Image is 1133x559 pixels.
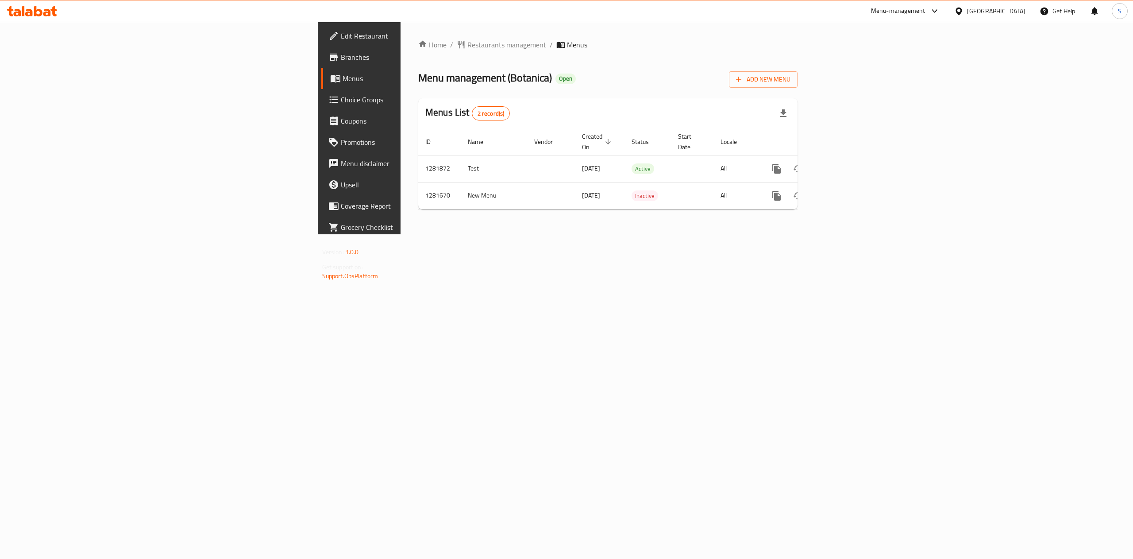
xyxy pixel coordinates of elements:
[418,128,858,210] table: enhanced table
[787,185,809,206] button: Change Status
[341,137,500,148] span: Promotions
[759,128,858,155] th: Actions
[632,136,660,147] span: Status
[632,164,654,174] span: Active
[321,217,507,238] a: Grocery Checklist
[555,75,576,82] span: Open
[341,94,500,105] span: Choice Groups
[632,190,658,201] div: Inactive
[713,155,759,182] td: All
[341,31,500,41] span: Edit Restaurant
[773,103,794,124] div: Export file
[321,110,507,132] a: Coupons
[671,182,713,209] td: -
[1118,6,1121,16] span: S
[418,39,798,50] nav: breadcrumb
[472,109,510,118] span: 2 record(s)
[425,106,510,120] h2: Menus List
[967,6,1025,16] div: [GEOGRAPHIC_DATA]
[550,39,553,50] li: /
[671,155,713,182] td: -
[534,136,564,147] span: Vendor
[341,52,500,62] span: Branches
[787,158,809,179] button: Change Status
[582,163,600,174] span: [DATE]
[729,71,798,88] button: Add New Menu
[567,39,587,50] span: Menus
[341,158,500,169] span: Menu disclaimer
[472,106,510,120] div: Total records count
[582,190,600,201] span: [DATE]
[766,185,787,206] button: more
[321,153,507,174] a: Menu disclaimer
[736,74,790,85] span: Add New Menu
[321,68,507,89] a: Menus
[343,73,500,84] span: Menus
[632,191,658,201] span: Inactive
[632,163,654,174] div: Active
[871,6,925,16] div: Menu-management
[582,131,614,152] span: Created On
[555,74,576,84] div: Open
[341,201,500,211] span: Coverage Report
[341,222,500,233] span: Grocery Checklist
[322,246,344,258] span: Version:
[322,270,378,282] a: Support.OpsPlatform
[322,261,363,273] span: Get support on:
[321,25,507,47] a: Edit Restaurant
[341,179,500,190] span: Upsell
[425,136,442,147] span: ID
[468,136,495,147] span: Name
[321,89,507,110] a: Choice Groups
[713,182,759,209] td: All
[766,158,787,179] button: more
[678,131,703,152] span: Start Date
[321,195,507,217] a: Coverage Report
[321,174,507,195] a: Upsell
[321,132,507,153] a: Promotions
[321,47,507,68] a: Branches
[345,246,359,258] span: 1.0.0
[721,136,748,147] span: Locale
[341,116,500,126] span: Coupons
